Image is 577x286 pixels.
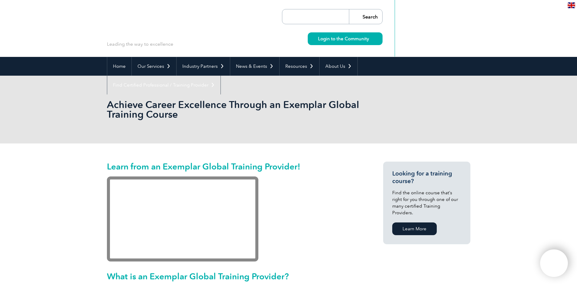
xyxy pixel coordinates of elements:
[280,57,319,76] a: Resources
[107,271,361,281] h2: What is an Exemplar Global Training Provider?
[132,57,176,76] a: Our Services
[392,189,461,216] p: Find the online course that’s right for you through one of our many certified Training Providers.
[230,57,279,76] a: News & Events
[107,76,221,94] a: Find Certified Professional / Training Provider
[107,162,361,171] h2: Learn from an Exemplar Global Training Provider!
[107,41,173,48] p: Leading the way to excellence
[107,100,361,119] h2: Achieve Career Excellence Through an Exemplar Global Training Course
[308,32,383,45] a: Login to the Community
[107,57,131,76] a: Home
[392,170,461,185] h3: Looking for a training course?
[320,57,357,76] a: About Us
[349,9,382,24] input: Search
[546,256,562,271] img: svg+xml;nitro-empty-id=ODc0OjExNg==-1;base64,PHN2ZyB2aWV3Qm94PSIwIDAgNDAwIDQwMCIgd2lkdGg9IjQwMCIg...
[369,37,372,40] img: svg+xml;nitro-empty-id=MzU4OjIyMw==-1;base64,PHN2ZyB2aWV3Qm94PSIwIDAgMTEgMTEiIHdpZHRoPSIxMSIgaGVp...
[392,222,437,235] a: Learn More
[107,176,258,261] iframe: Recognized Training Provider Graduates: World of Opportunities
[177,57,230,76] a: Industry Partners
[568,2,575,8] img: en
